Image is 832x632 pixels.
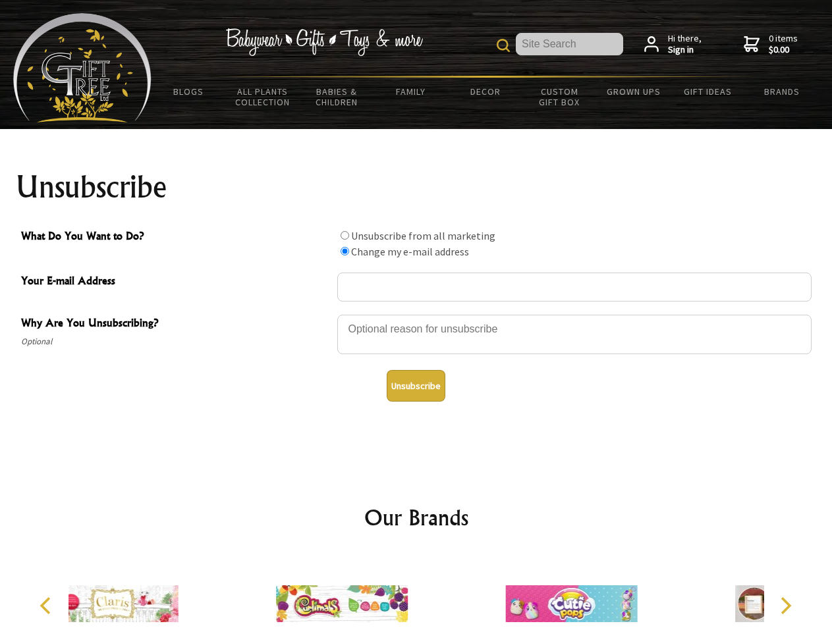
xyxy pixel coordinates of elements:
a: Grown Ups [596,78,671,105]
a: Brands [745,78,819,105]
img: product search [497,39,510,52]
h2: Our Brands [26,502,806,533]
textarea: Why Are You Unsubscribing? [337,315,812,354]
input: What Do You Want to Do? [341,247,349,255]
input: Site Search [516,33,623,55]
a: All Plants Collection [226,78,300,116]
a: Gift Ideas [671,78,745,105]
button: Unsubscribe [387,370,445,402]
a: Custom Gift Box [522,78,597,116]
a: BLOGS [152,78,226,105]
input: Your E-mail Address [337,273,812,302]
strong: Sign in [668,44,702,56]
span: 0 items [769,32,798,56]
img: Babyware - Gifts - Toys and more... [13,13,152,122]
a: Hi there,Sign in [644,33,702,56]
img: Babywear - Gifts - Toys & more [225,28,423,56]
label: Change my e-mail address [351,245,469,258]
span: Why Are You Unsubscribing? [21,315,331,334]
button: Next [771,591,800,620]
span: Hi there, [668,33,702,56]
button: Previous [33,591,62,620]
h1: Unsubscribe [16,171,817,203]
span: What Do You Want to Do? [21,228,331,247]
a: Decor [448,78,522,105]
a: Family [374,78,449,105]
span: Optional [21,334,331,350]
a: Babies & Children [300,78,374,116]
span: Your E-mail Address [21,273,331,292]
input: What Do You Want to Do? [341,231,349,240]
strong: $0.00 [769,44,798,56]
a: 0 items$0.00 [744,33,798,56]
label: Unsubscribe from all marketing [351,229,495,242]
